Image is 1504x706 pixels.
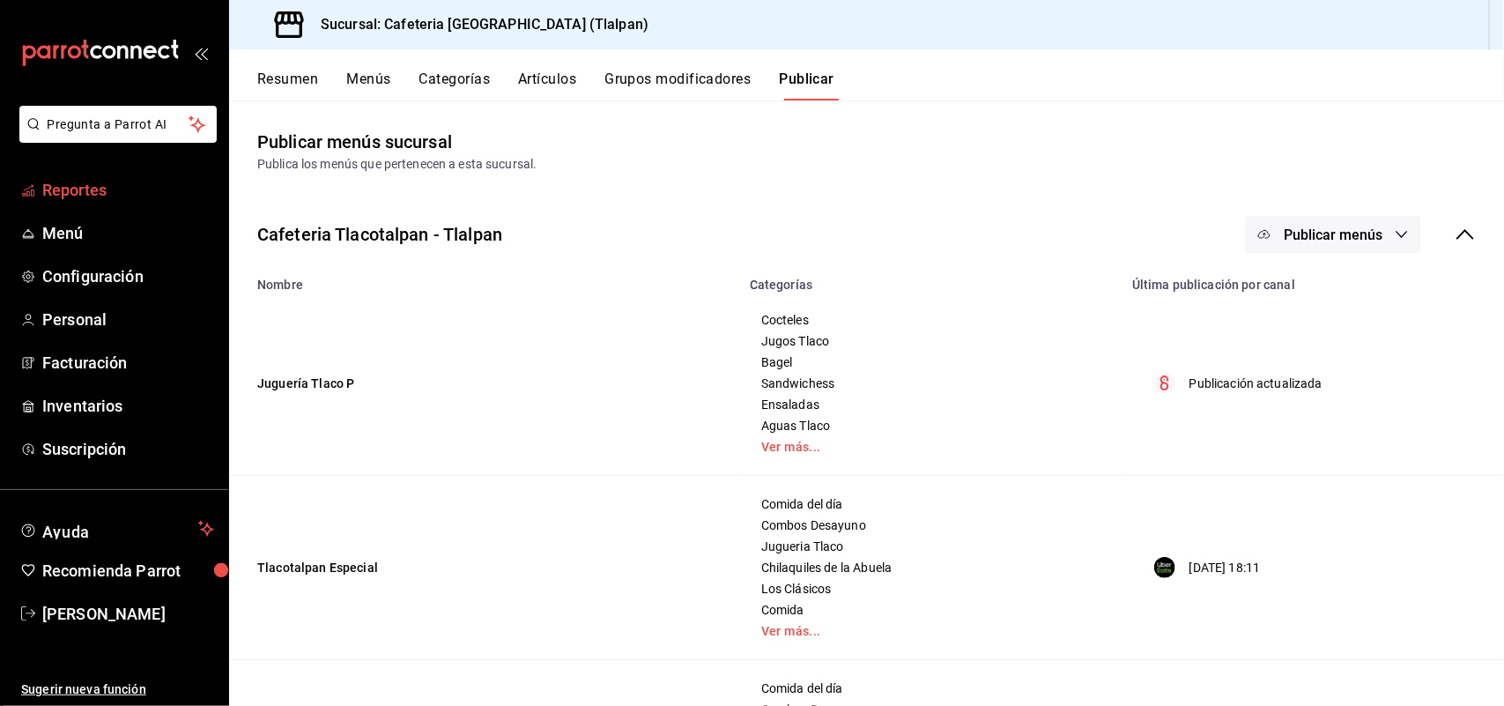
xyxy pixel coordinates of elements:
div: navigation tabs [257,71,1504,100]
button: Artículos [518,71,576,100]
span: [PERSON_NAME] [42,602,214,626]
span: Comida [761,604,1100,616]
span: Jugos Tlaco [761,335,1100,347]
span: Configuración [42,264,214,288]
button: Resumen [257,71,318,100]
span: Pregunta a Parrot AI [48,115,189,134]
span: Publicar menús [1284,227,1382,243]
span: Reportes [42,178,214,202]
button: Pregunta a Parrot AI [19,106,217,143]
span: Comida del día [761,682,1100,695]
span: Suscripción [42,437,214,461]
td: Juguería Tlaco P [229,292,739,476]
button: Publicar menús [1245,216,1421,253]
span: Personal [42,308,214,331]
div: Publica los menús que pertenecen a esta sucursal. [257,155,1476,174]
span: Bagel [761,356,1100,368]
button: Grupos modificadores [604,71,751,100]
th: Última publicación por canal [1122,267,1504,292]
span: Ensaladas [761,398,1100,411]
span: Comida del día [761,498,1100,510]
span: Facturación [42,351,214,375]
span: Jugueria Tlaco [761,540,1100,553]
a: Ver más... [761,441,1100,453]
div: Publicar menús sucursal [257,129,452,155]
span: Cocteles [761,314,1100,326]
button: open_drawer_menu [194,46,208,60]
span: Chilaquiles de la Abuela [761,561,1100,574]
span: Inventarios [42,394,214,418]
p: Publicación actualizada [1189,375,1322,393]
th: Categorías [739,267,1122,292]
p: [DATE] 18:11 [1189,559,1261,577]
span: Ayuda [42,518,191,539]
td: Tlacotalpan Especial [229,476,739,660]
button: Menús [346,71,390,100]
div: Cafeteria Tlacotalpan - Tlalpan [257,221,502,248]
button: Categorías [419,71,491,100]
a: Pregunta a Parrot AI [12,128,217,146]
a: Ver más... [761,625,1100,637]
th: Nombre [229,267,739,292]
span: Recomienda Parrot [42,559,214,583]
span: Sandwichess [761,377,1100,390]
span: Menú [42,221,214,245]
h3: Sucursal: Cafeteria [GEOGRAPHIC_DATA] (Tlalpan) [307,14,648,35]
span: Sugerir nueva función [21,680,214,699]
span: Aguas Tlaco [761,420,1100,432]
button: Publicar [779,71,834,100]
span: Los Clásicos [761,583,1100,595]
span: Combos Desayuno [761,519,1100,531]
